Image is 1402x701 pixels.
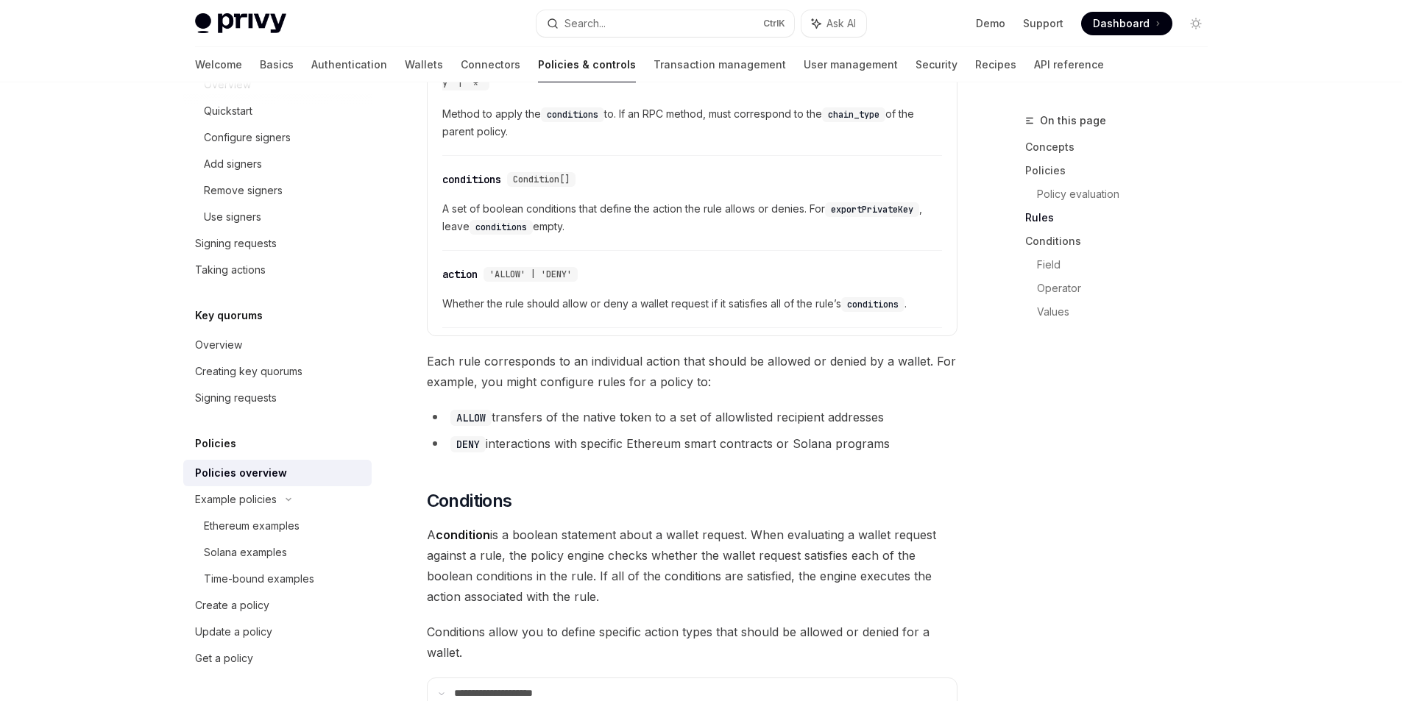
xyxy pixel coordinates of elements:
a: Policies [1025,159,1219,182]
code: chain_type [822,107,885,122]
a: Signing requests [183,230,372,257]
a: Values [1037,300,1219,324]
a: Demo [976,16,1005,31]
a: Time-bound examples [183,566,372,592]
a: Configure signers [183,124,372,151]
a: API reference [1034,47,1104,82]
div: Policies overview [195,464,287,482]
a: Create a policy [183,592,372,619]
span: Condition[] [513,174,570,185]
a: Signing requests [183,385,372,411]
div: Overview [195,336,242,354]
span: 'ALLOW' | 'DENY' [489,268,572,280]
a: Authentication [311,47,387,82]
div: Signing requests [195,389,277,407]
a: Welcome [195,47,242,82]
a: Update a policy [183,619,372,645]
button: Search...CtrlK [537,10,794,37]
img: light logo [195,13,286,34]
a: Dashboard [1081,12,1172,35]
div: action [442,267,478,282]
div: Time-bound examples [204,570,314,588]
div: Update a policy [195,623,272,641]
div: Example policies [195,491,277,508]
div: Use signers [204,208,261,226]
a: Security [916,47,957,82]
div: Creating key quorums [195,363,302,380]
span: 'personal_sign' | 'eth_signTypedData_v4' | 'eth_signTransaction' | 'eth_sendTransaction' | 'eth_s... [442,42,921,89]
li: interactions with specific Ethereum smart contracts or Solana programs [427,433,957,454]
div: Signing requests [195,235,277,252]
code: conditions [541,107,604,122]
button: Toggle dark mode [1184,12,1208,35]
a: Remove signers [183,177,372,204]
a: Conditions [1025,229,1219,253]
span: A set of boolean conditions that define the action the rule allows or denies. For , leave empty. [442,200,942,235]
span: Whether the rule should allow or deny a wallet request if it satisfies all of the rule’s . [442,295,942,313]
a: Use signers [183,204,372,230]
div: Configure signers [204,129,291,146]
a: Policies overview [183,460,372,486]
div: Solana examples [204,544,287,561]
span: Method to apply the to. If an RPC method, must correspond to the of the parent policy. [442,105,942,140]
a: Transaction management [654,47,786,82]
h5: Key quorums [195,307,263,324]
a: Rules [1025,206,1219,229]
div: Search... [564,15,606,32]
code: exportPrivateKey [825,202,919,217]
div: Create a policy [195,597,269,614]
a: Add signers [183,151,372,177]
code: conditions [841,297,904,312]
a: Wallets [405,47,443,82]
a: Recipes [975,47,1016,82]
a: Operator [1037,277,1219,300]
a: Field [1037,253,1219,277]
a: Ethereum examples [183,513,372,539]
a: Overview [183,332,372,358]
code: DENY [450,436,486,452]
div: Quickstart [204,102,252,120]
a: Connectors [461,47,520,82]
code: ALLOW [450,410,492,426]
div: Remove signers [204,182,283,199]
a: Get a policy [183,645,372,672]
span: Dashboard [1093,16,1150,31]
span: Each rule corresponds to an individual action that should be allowed or denied by a wallet. For e... [427,351,957,392]
span: Ask AI [826,16,856,31]
strong: condition [436,527,490,542]
div: Get a policy [195,650,253,667]
a: Quickstart [183,98,372,124]
span: Conditions [427,489,512,513]
div: Ethereum examples [204,517,300,535]
a: Taking actions [183,257,372,283]
a: Creating key quorums [183,358,372,385]
li: transfers of the native token to a set of allowlisted recipient addresses [427,407,957,427]
span: Ctrl K [763,18,785,29]
h5: Policies [195,435,236,452]
code: conditions [470,220,533,235]
button: Ask AI [801,10,866,37]
div: Taking actions [195,261,266,279]
div: conditions [442,172,501,187]
a: Policy evaluation [1037,182,1219,206]
a: Support [1023,16,1063,31]
div: Add signers [204,155,262,173]
a: Solana examples [183,539,372,566]
span: On this page [1040,112,1106,129]
a: User management [804,47,898,82]
a: Concepts [1025,135,1219,159]
a: Basics [260,47,294,82]
span: Conditions allow you to define specific action types that should be allowed or denied for a wallet. [427,622,957,663]
span: A is a boolean statement about a wallet request. When evaluating a wallet request against a rule,... [427,524,957,607]
a: Policies & controls [538,47,636,82]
